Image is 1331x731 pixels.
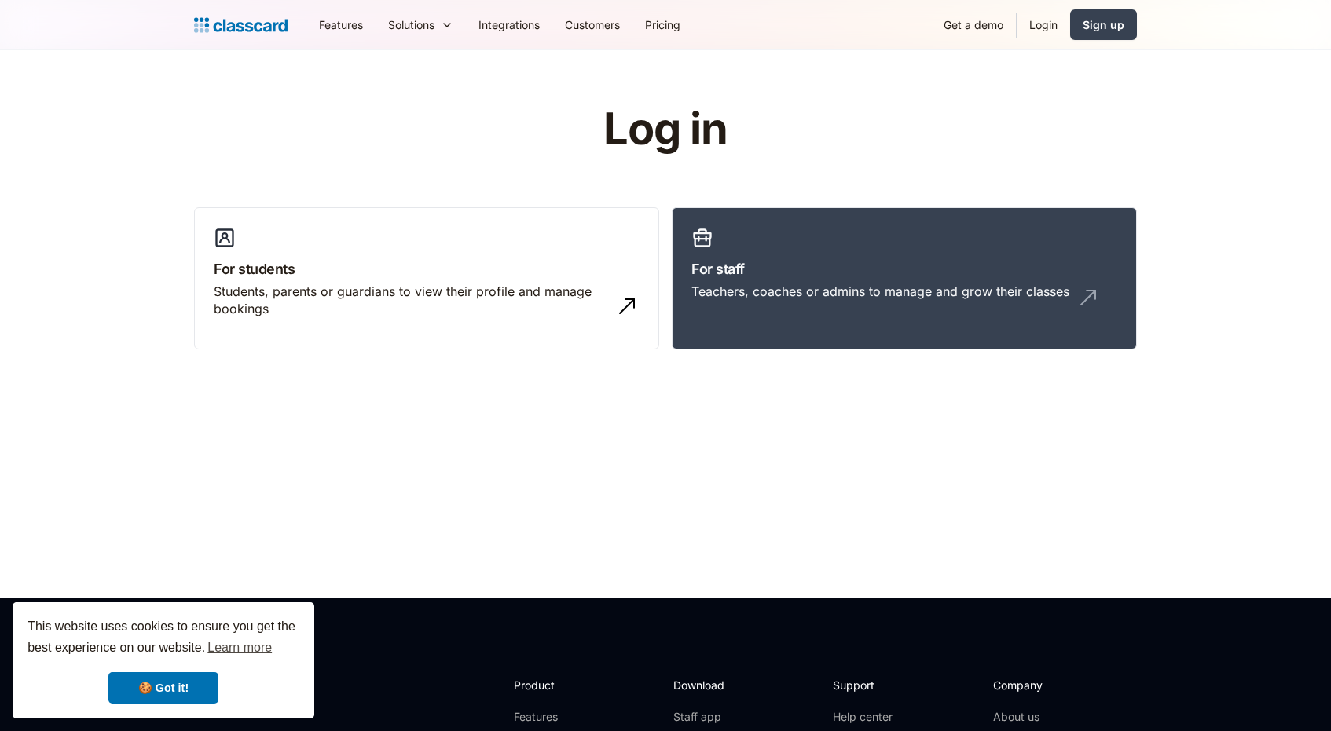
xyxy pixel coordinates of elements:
[214,283,608,318] div: Students, parents or guardians to view their profile and manage bookings
[833,709,896,725] a: Help center
[1070,9,1137,40] a: Sign up
[466,7,552,42] a: Integrations
[416,105,915,154] h1: Log in
[993,709,1098,725] a: About us
[194,207,659,350] a: For studentsStudents, parents or guardians to view their profile and manage bookings
[388,16,434,33] div: Solutions
[833,677,896,693] h2: Support
[13,602,314,718] div: cookieconsent
[632,7,693,42] a: Pricing
[376,7,466,42] div: Solutions
[214,258,640,280] h3: For students
[691,258,1117,280] h3: For staff
[673,709,738,725] a: Staff app
[194,14,288,36] a: home
[514,709,598,725] a: Features
[672,207,1137,350] a: For staffTeachers, coaches or admins to manage and grow their classes
[552,7,632,42] a: Customers
[1083,16,1124,33] div: Sign up
[931,7,1016,42] a: Get a demo
[514,677,598,693] h2: Product
[306,7,376,42] a: Features
[993,677,1098,693] h2: Company
[205,636,274,660] a: learn more about cookies
[691,283,1069,300] div: Teachers, coaches or admins to manage and grow their classes
[108,672,218,704] a: dismiss cookie message
[1017,7,1070,42] a: Login
[673,677,738,693] h2: Download
[27,617,299,660] span: This website uses cookies to ensure you get the best experience on our website.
